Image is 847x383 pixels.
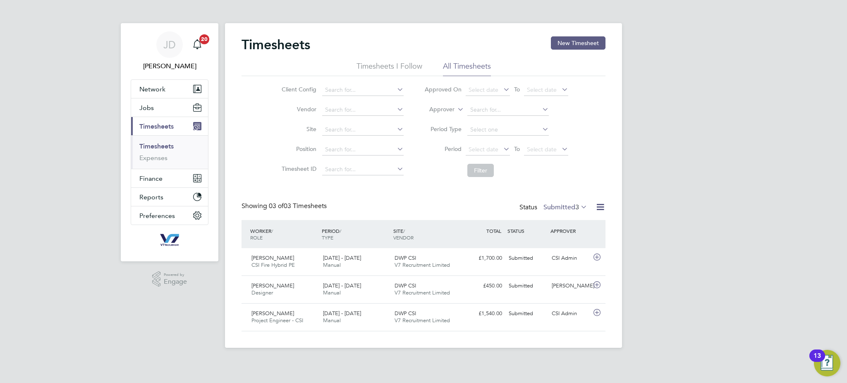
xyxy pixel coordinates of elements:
button: Timesheets [131,117,208,135]
span: 03 of [269,202,284,210]
label: Vendor [279,105,316,113]
span: [PERSON_NAME] [251,254,294,261]
div: Timesheets [131,135,208,169]
span: Manual [323,289,341,296]
input: Search for... [322,104,404,116]
label: Approved On [424,86,462,93]
span: V7 Recruitment Limited [395,317,450,324]
input: Search for... [322,144,404,156]
label: Period Type [424,125,462,133]
button: Preferences [131,206,208,225]
a: Timesheets [139,142,174,150]
nav: Main navigation [121,23,218,261]
span: [DATE] - [DATE] [323,254,361,261]
button: Finance [131,169,208,187]
div: Showing [242,202,328,211]
span: [PERSON_NAME] [251,310,294,317]
label: Position [279,145,316,153]
span: / [403,227,405,234]
h2: Timesheets [242,36,310,53]
button: Jobs [131,98,208,117]
div: CSI Admin [548,307,591,321]
input: Search for... [322,84,404,96]
span: Preferences [139,212,175,220]
a: Powered byEngage [152,271,187,287]
span: Designer [251,289,273,296]
input: Search for... [322,124,404,136]
span: Engage [164,278,187,285]
button: Network [131,80,208,98]
span: / [340,227,341,234]
div: Submitted [505,279,548,293]
input: Search for... [467,104,549,116]
div: £1,700.00 [462,251,505,265]
span: V7 Recruitment Limited [395,261,450,268]
span: TOTAL [486,227,501,234]
button: Reports [131,188,208,206]
span: Network [139,85,165,93]
button: Filter [467,164,494,177]
label: Site [279,125,316,133]
span: Timesheets [139,122,174,130]
div: WORKER [248,223,320,245]
span: Project Engineer - CSI [251,317,303,324]
span: 3 [575,203,579,211]
label: Period [424,145,462,153]
span: Jobs [139,104,154,112]
span: DWP CSI [395,254,416,261]
div: SITE [391,223,463,245]
label: Client Config [279,86,316,93]
span: 20 [199,34,209,44]
span: [DATE] - [DATE] [323,282,361,289]
span: DWP CSI [395,282,416,289]
span: Finance [139,175,163,182]
span: / [271,227,273,234]
span: To [512,144,522,154]
label: Approver [417,105,455,114]
span: To [512,84,522,95]
div: APPROVER [548,223,591,238]
input: Select one [467,124,549,136]
div: Submitted [505,307,548,321]
button: New Timesheet [551,36,605,50]
span: Manual [323,261,341,268]
div: PERIOD [320,223,391,245]
span: [PERSON_NAME] [251,282,294,289]
span: DWP CSI [395,310,416,317]
span: Powered by [164,271,187,278]
span: [DATE] - [DATE] [323,310,361,317]
div: STATUS [505,223,548,238]
span: Select date [469,86,498,93]
div: 13 [814,356,821,366]
span: Jake Dunwell [131,61,208,71]
li: All Timesheets [443,61,491,76]
a: Expenses [139,154,167,162]
a: JD[PERSON_NAME] [131,31,208,71]
img: v7recruitment-logo-retina.png [157,233,182,247]
a: Go to home page [131,233,208,247]
div: Submitted [505,251,548,265]
div: [PERSON_NAME] [548,279,591,293]
li: Timesheets I Follow [357,61,422,76]
div: Status [519,202,589,213]
span: Select date [527,146,557,153]
label: Timesheet ID [279,165,316,172]
span: VENDOR [393,234,414,241]
span: CSI Fire Hybrid PE [251,261,295,268]
span: Manual [323,317,341,324]
span: Select date [469,146,498,153]
a: 20 [189,31,206,58]
button: Open Resource Center, 13 new notifications [814,350,840,376]
span: JD [163,39,176,50]
input: Search for... [322,164,404,175]
span: V7 Recruitment Limited [395,289,450,296]
label: Submitted [543,203,587,211]
span: 03 Timesheets [269,202,327,210]
div: £450.00 [462,279,505,293]
span: ROLE [250,234,263,241]
div: CSI Admin [548,251,591,265]
span: TYPE [322,234,333,241]
span: Select date [527,86,557,93]
div: £1,540.00 [462,307,505,321]
span: Reports [139,193,163,201]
